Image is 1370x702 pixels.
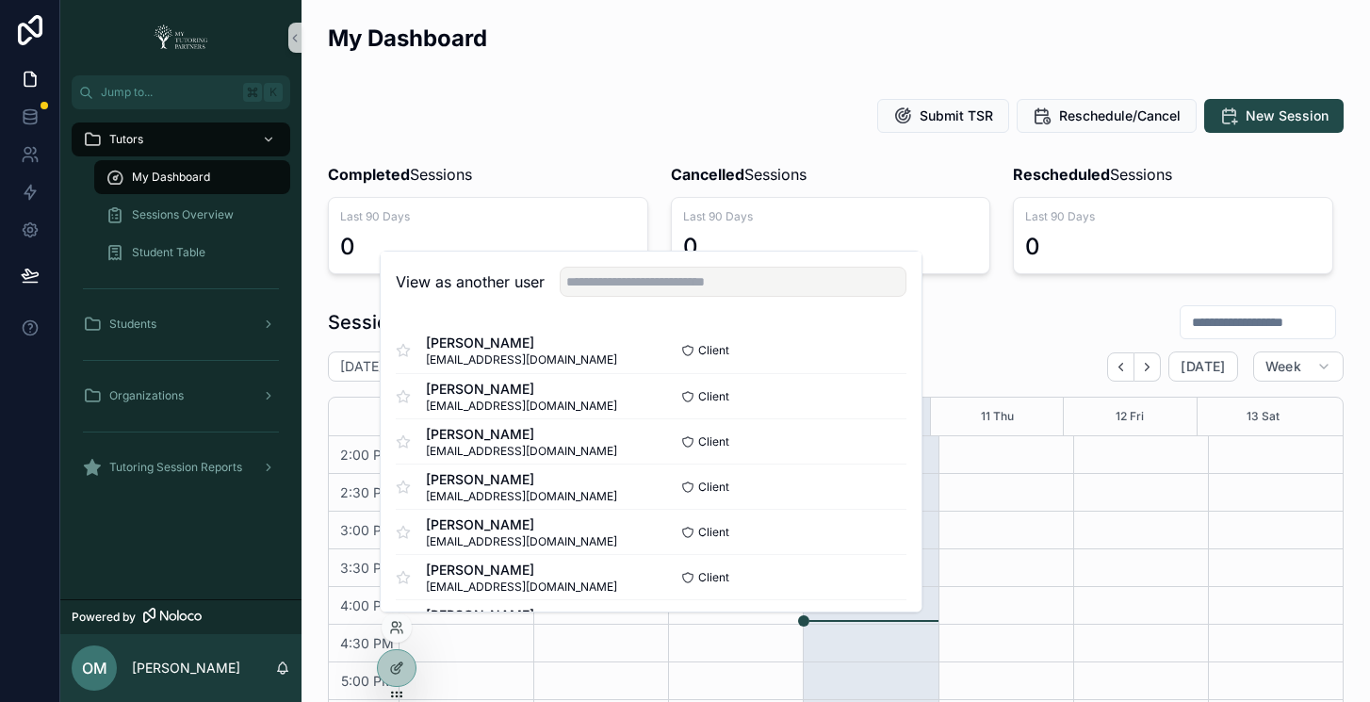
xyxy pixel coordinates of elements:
[328,165,410,184] strong: Completed
[426,399,617,414] span: [EMAIL_ADDRESS][DOMAIN_NAME]
[877,99,1009,133] button: Submit TSR
[132,245,205,260] span: Student Table
[396,270,545,293] h2: View as another user
[1246,106,1329,125] span: New Session
[426,380,617,399] span: [PERSON_NAME]
[426,515,617,534] span: [PERSON_NAME]
[72,307,290,341] a: Students
[328,23,487,54] h2: My Dashboard
[1107,352,1134,382] button: Back
[132,207,234,222] span: Sessions Overview
[1013,165,1110,184] strong: Rescheduled
[132,659,240,678] p: [PERSON_NAME]
[328,309,496,335] h1: Sessions Calendar
[340,209,636,224] span: Last 90 Days
[1134,352,1161,382] button: Next
[335,597,399,613] span: 4:00 PM
[340,232,355,262] div: 0
[72,122,290,156] a: Tutors
[94,198,290,232] a: Sessions Overview
[981,398,1014,435] button: 11 Thu
[698,389,729,404] span: Client
[72,450,290,484] a: Tutoring Session Reports
[426,334,617,352] span: [PERSON_NAME]
[426,470,617,489] span: [PERSON_NAME]
[109,388,184,403] span: Organizations
[60,109,302,509] div: scrollable content
[698,570,729,585] span: Client
[1025,232,1040,262] div: 0
[1204,99,1344,133] button: New Session
[336,673,399,689] span: 5:00 PM
[426,534,617,549] span: [EMAIL_ADDRESS][DOMAIN_NAME]
[698,343,729,358] span: Client
[335,484,399,500] span: 2:30 PM
[1013,163,1172,186] span: Sessions
[1025,209,1321,224] span: Last 90 Days
[94,160,290,194] a: My Dashboard
[60,599,302,634] a: Powered by
[698,480,729,495] span: Client
[72,610,136,625] span: Powered by
[920,106,993,125] span: Submit TSR
[101,85,236,100] span: Jump to...
[698,525,729,540] span: Client
[72,379,290,413] a: Organizations
[72,75,290,109] button: Jump to...K
[1265,358,1301,375] span: Week
[426,425,617,444] span: [PERSON_NAME]
[340,357,441,376] h2: [DATE] – [DATE]
[335,447,399,463] span: 2:00 PM
[148,23,214,53] img: App logo
[1247,398,1280,435] button: 13 Sat
[426,444,617,459] span: [EMAIL_ADDRESS][DOMAIN_NAME]
[94,236,290,269] a: Student Table
[132,170,210,185] span: My Dashboard
[335,522,399,538] span: 3:00 PM
[109,460,242,475] span: Tutoring Session Reports
[671,165,744,184] strong: Cancelled
[109,132,143,147] span: Tutors
[335,635,399,651] span: 4:30 PM
[1017,99,1197,133] button: Reschedule/Cancel
[109,317,156,332] span: Students
[82,657,107,679] span: OM
[335,560,399,576] span: 3:30 PM
[426,606,617,625] span: [PERSON_NAME]
[266,85,281,100] span: K
[1253,351,1344,382] button: Week
[426,561,617,580] span: [PERSON_NAME]
[328,163,472,186] span: Sessions
[683,232,698,262] div: 0
[671,163,807,186] span: Sessions
[426,352,617,367] span: [EMAIL_ADDRESS][DOMAIN_NAME]
[1116,398,1144,435] button: 12 Fri
[698,434,729,449] span: Client
[683,209,979,224] span: Last 90 Days
[1168,351,1237,382] button: [DATE]
[426,489,617,504] span: [EMAIL_ADDRESS][DOMAIN_NAME]
[426,580,617,595] span: [EMAIL_ADDRESS][DOMAIN_NAME]
[1059,106,1181,125] span: Reschedule/Cancel
[1181,358,1225,375] span: [DATE]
